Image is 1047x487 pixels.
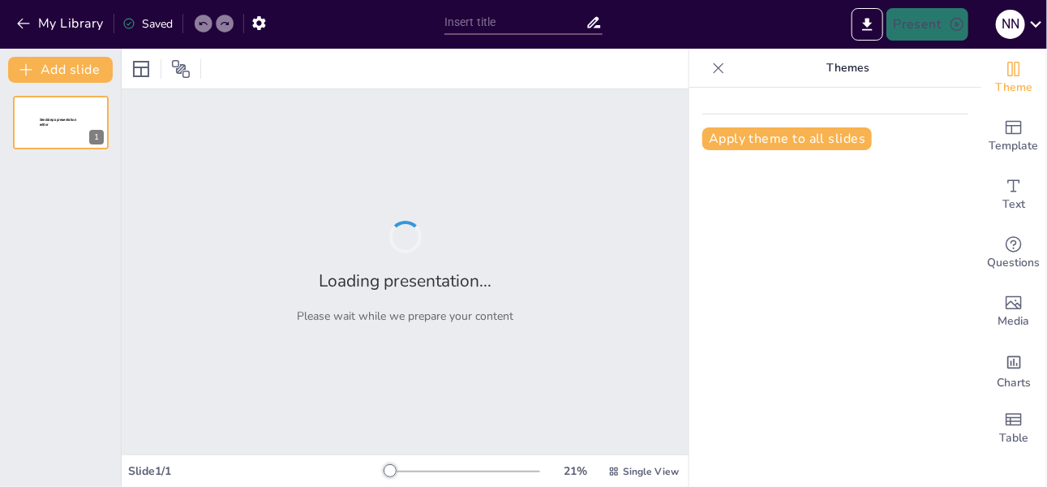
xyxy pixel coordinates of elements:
button: Apply theme to all slides [702,127,872,150]
span: Template [989,137,1039,155]
div: Add images, graphics, shapes or video [981,282,1046,341]
div: Saved [122,16,173,32]
button: Export to PowerPoint [852,8,883,41]
div: Get real-time input from your audience [981,224,1046,282]
button: n n [996,8,1025,41]
div: Layout [128,56,154,82]
div: 1 [89,130,104,144]
div: Add text boxes [981,166,1046,224]
p: Themes [732,49,965,88]
span: Table [999,429,1028,447]
span: Charts [997,374,1031,392]
h2: Loading presentation... [319,269,491,292]
p: Please wait while we prepare your content [297,308,513,324]
div: Change the overall theme [981,49,1046,107]
span: Media [998,312,1030,330]
div: Add charts and graphs [981,341,1046,399]
button: Add slide [8,57,113,83]
span: Text [1002,196,1025,213]
span: Sendsteps presentation editor [40,118,76,127]
div: 1 [13,96,109,149]
span: Single View [623,465,679,478]
div: Slide 1 / 1 [128,463,384,479]
span: Questions [988,254,1041,272]
div: Add a table [981,399,1046,458]
div: Add ready made slides [981,107,1046,166]
button: Present [886,8,968,41]
span: Theme [995,79,1032,97]
div: n n [996,10,1025,39]
button: My Library [12,11,110,37]
span: Position [171,59,191,79]
div: 21 % [556,463,595,479]
input: Insert title [444,11,586,34]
